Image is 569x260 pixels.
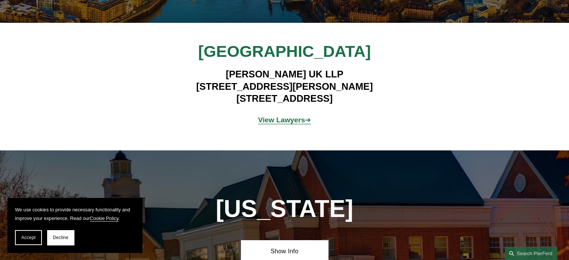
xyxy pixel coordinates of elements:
[505,247,557,260] a: Search this site
[258,116,305,124] strong: View Lawyers
[7,198,142,253] section: Cookie banner
[154,195,416,223] h1: [US_STATE]
[258,116,311,124] a: View Lawyers➔
[15,205,135,223] p: We use cookies to provide necessary functionality and improve your experience. Read our .
[198,42,371,60] span: [GEOGRAPHIC_DATA]
[21,235,36,240] span: Accept
[47,230,74,245] button: Decline
[175,68,394,104] h4: [PERSON_NAME] UK LLP [STREET_ADDRESS][PERSON_NAME] [STREET_ADDRESS]
[53,235,68,240] span: Decline
[90,215,119,221] a: Cookie Policy
[15,230,42,245] button: Accept
[258,116,311,124] span: ➔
